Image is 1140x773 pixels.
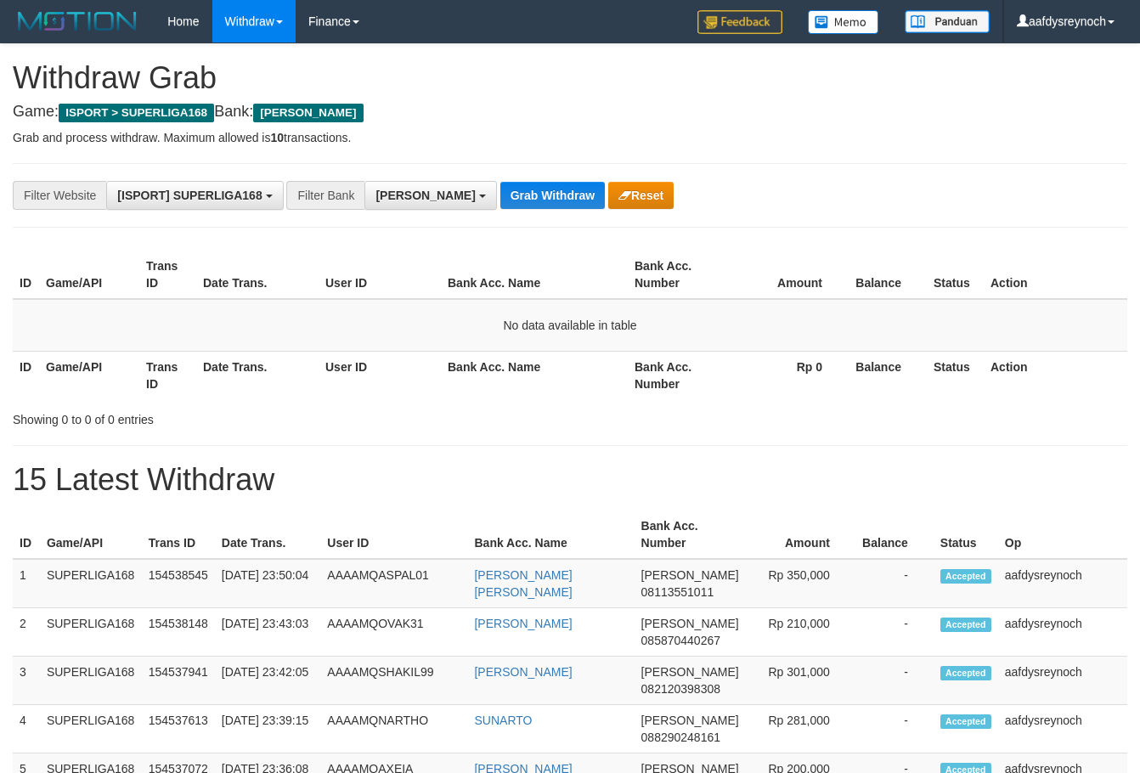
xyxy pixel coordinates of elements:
a: [PERSON_NAME] [474,617,572,630]
td: 154538545 [142,559,215,608]
button: Reset [608,182,674,209]
img: Feedback.jpg [697,10,782,34]
button: [ISPORT] SUPERLIGA168 [106,181,283,210]
button: Grab Withdraw [500,182,605,209]
td: AAAAMQSHAKIL99 [320,657,467,705]
td: Rp 210,000 [746,608,855,657]
th: Bank Acc. Name [441,251,628,299]
img: Button%20Memo.svg [808,10,879,34]
h4: Game: Bank: [13,104,1127,121]
th: Balance [848,351,927,399]
span: Copy 082120398308 to clipboard [641,682,720,696]
th: Trans ID [139,351,196,399]
th: Action [984,351,1127,399]
th: User ID [320,511,467,559]
p: Grab and process withdraw. Maximum allowed is transactions. [13,129,1127,146]
img: MOTION_logo.png [13,8,142,34]
a: [PERSON_NAME] [PERSON_NAME] [474,568,572,599]
td: [DATE] 23:50:04 [215,559,320,608]
th: Trans ID [139,251,196,299]
button: [PERSON_NAME] [364,181,496,210]
span: [PERSON_NAME] [641,568,739,582]
td: SUPERLIGA168 [40,657,142,705]
td: aafdysreynoch [998,705,1127,753]
th: Game/API [39,351,139,399]
td: aafdysreynoch [998,608,1127,657]
th: ID [13,251,39,299]
th: Date Trans. [196,351,319,399]
th: Bank Acc. Number [635,511,746,559]
a: SUNARTO [474,714,532,727]
td: aafdysreynoch [998,657,1127,705]
th: Action [984,251,1127,299]
span: Copy 08113551011 to clipboard [641,585,714,599]
td: 154537613 [142,705,215,753]
span: [ISPORT] SUPERLIGA168 [117,189,262,202]
td: - [855,705,934,753]
span: Accepted [940,714,991,729]
h1: Withdraw Grab [13,61,1127,95]
td: AAAAMQOVAK31 [320,608,467,657]
td: Rp 350,000 [746,559,855,608]
span: Copy 088290248161 to clipboard [641,731,720,744]
span: ISPORT > SUPERLIGA168 [59,104,214,122]
th: Trans ID [142,511,215,559]
span: [PERSON_NAME] [641,665,739,679]
div: Filter Bank [286,181,364,210]
span: Copy 085870440267 to clipboard [641,634,720,647]
td: 1 [13,559,40,608]
th: Balance [855,511,934,559]
th: Status [927,351,984,399]
th: User ID [319,251,441,299]
a: [PERSON_NAME] [474,665,572,679]
strong: 10 [270,131,284,144]
th: Game/API [40,511,142,559]
h1: 15 Latest Withdraw [13,463,1127,497]
td: - [855,608,934,657]
th: Bank Acc. Name [441,351,628,399]
div: Showing 0 to 0 of 0 entries [13,404,462,428]
td: 4 [13,705,40,753]
th: Status [934,511,998,559]
td: 3 [13,657,40,705]
td: 2 [13,608,40,657]
span: Accepted [940,569,991,584]
th: Op [998,511,1127,559]
th: Balance [848,251,927,299]
th: Amount [728,251,848,299]
span: [PERSON_NAME] [375,189,475,202]
td: Rp 301,000 [746,657,855,705]
td: SUPERLIGA168 [40,559,142,608]
span: [PERSON_NAME] [641,617,739,630]
th: Date Trans. [196,251,319,299]
td: AAAAMQASPAL01 [320,559,467,608]
th: Bank Acc. Name [467,511,634,559]
th: Game/API [39,251,139,299]
th: Bank Acc. Number [628,251,728,299]
th: User ID [319,351,441,399]
td: AAAAMQNARTHO [320,705,467,753]
td: SUPERLIGA168 [40,608,142,657]
img: panduan.png [905,10,990,33]
th: Date Trans. [215,511,320,559]
span: Accepted [940,666,991,680]
td: [DATE] 23:42:05 [215,657,320,705]
div: Filter Website [13,181,106,210]
td: Rp 281,000 [746,705,855,753]
span: [PERSON_NAME] [253,104,363,122]
span: Accepted [940,618,991,632]
th: Status [927,251,984,299]
td: - [855,657,934,705]
td: [DATE] 23:39:15 [215,705,320,753]
td: No data available in table [13,299,1127,352]
td: SUPERLIGA168 [40,705,142,753]
td: 154538148 [142,608,215,657]
span: [PERSON_NAME] [641,714,739,727]
th: Rp 0 [728,351,848,399]
td: [DATE] 23:43:03 [215,608,320,657]
td: aafdysreynoch [998,559,1127,608]
td: - [855,559,934,608]
th: Amount [746,511,855,559]
th: ID [13,351,39,399]
th: ID [13,511,40,559]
